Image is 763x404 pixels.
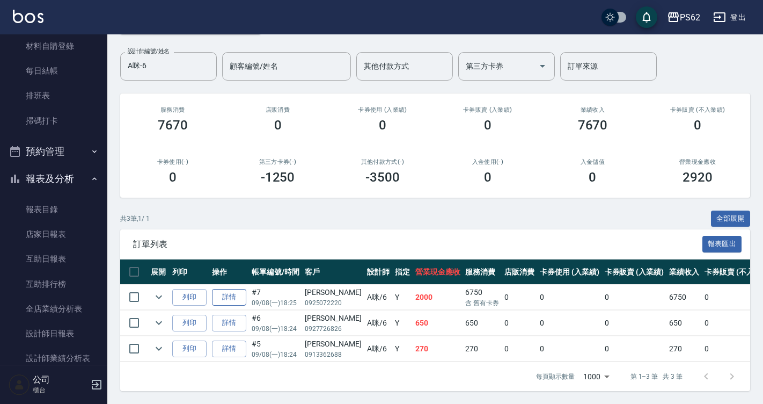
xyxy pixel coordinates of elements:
[133,158,212,165] h2: 卡券使用(-)
[392,259,413,285] th: 指定
[379,118,386,133] h3: 0
[463,259,502,285] th: 服務消費
[702,239,742,249] a: 報表匯出
[536,372,575,381] p: 每頁顯示數量
[365,170,400,185] h3: -3500
[4,165,103,193] button: 報表及分析
[502,259,537,285] th: 店販消費
[4,346,103,371] a: 設計師業績分析表
[212,315,246,331] a: 詳情
[151,315,167,331] button: expand row
[484,118,491,133] h3: 0
[212,289,246,306] a: 詳情
[709,8,750,27] button: 登出
[170,259,209,285] th: 列印
[537,336,602,362] td: 0
[683,170,713,185] h3: 2920
[169,170,177,185] h3: 0
[249,311,302,336] td: #6
[463,311,502,336] td: 650
[128,47,170,55] label: 設計師編號/姓名
[666,311,702,336] td: 650
[133,106,212,113] h3: 服務消費
[238,158,318,165] h2: 第三方卡券(-)
[413,285,463,310] td: 2000
[305,324,362,334] p: 0927726826
[537,285,602,310] td: 0
[364,311,392,336] td: A咪 /6
[4,272,103,297] a: 互助排行榜
[448,158,527,165] h2: 入金使用(-)
[305,298,362,308] p: 0925072220
[534,57,551,75] button: Open
[666,336,702,362] td: 270
[33,374,87,385] h5: 公司
[666,259,702,285] th: 業績收入
[484,170,491,185] h3: 0
[4,247,103,271] a: 互助日報表
[602,285,667,310] td: 0
[158,118,188,133] h3: 7670
[537,311,602,336] td: 0
[172,289,207,306] button: 列印
[537,259,602,285] th: 卡券使用 (入業績)
[274,118,282,133] h3: 0
[364,259,392,285] th: 設計師
[212,341,246,357] a: 詳情
[413,311,463,336] td: 650
[413,336,463,362] td: 270
[680,11,700,24] div: PS62
[305,350,362,359] p: 0913362688
[502,311,537,336] td: 0
[261,170,295,185] h3: -1250
[636,6,657,28] button: save
[589,170,596,185] h3: 0
[343,106,422,113] h2: 卡券使用 (入業績)
[151,289,167,305] button: expand row
[148,259,170,285] th: 展開
[305,313,362,324] div: [PERSON_NAME]
[630,372,683,381] p: 第 1–3 筆 共 3 筆
[663,6,705,28] button: PS62
[711,211,751,227] button: 全部展開
[13,10,43,23] img: Logo
[4,59,103,83] a: 每日結帳
[302,259,364,285] th: 客戶
[4,222,103,247] a: 店家日報表
[249,336,302,362] td: #5
[4,83,103,108] a: 排班表
[502,285,537,310] td: 0
[392,285,413,310] td: Y
[502,336,537,362] td: 0
[553,158,633,165] h2: 入金儲值
[4,138,103,165] button: 預約管理
[666,285,702,310] td: 6750
[252,298,299,308] p: 09/08 (一) 18:25
[658,158,737,165] h2: 營業現金應收
[602,336,667,362] td: 0
[694,118,701,133] h3: 0
[4,109,103,133] a: 掃碼打卡
[602,259,667,285] th: 卡券販賣 (入業績)
[151,341,167,357] button: expand row
[465,298,499,308] p: 含 舊有卡券
[249,259,302,285] th: 帳單編號/時間
[305,338,362,350] div: [PERSON_NAME]
[392,311,413,336] td: Y
[120,214,150,223] p: 共 3 筆, 1 / 1
[33,385,87,395] p: 櫃台
[9,374,30,395] img: Person
[249,285,302,310] td: #7
[4,34,103,59] a: 材料自購登錄
[579,362,613,391] div: 1000
[578,118,608,133] h3: 7670
[4,297,103,321] a: 全店業績分析表
[448,106,527,113] h2: 卡券販賣 (入業績)
[252,350,299,359] p: 09/08 (一) 18:24
[133,239,702,250] span: 訂單列表
[305,287,362,298] div: [PERSON_NAME]
[172,341,207,357] button: 列印
[392,336,413,362] td: Y
[209,259,249,285] th: 操作
[658,106,737,113] h2: 卡券販賣 (不入業績)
